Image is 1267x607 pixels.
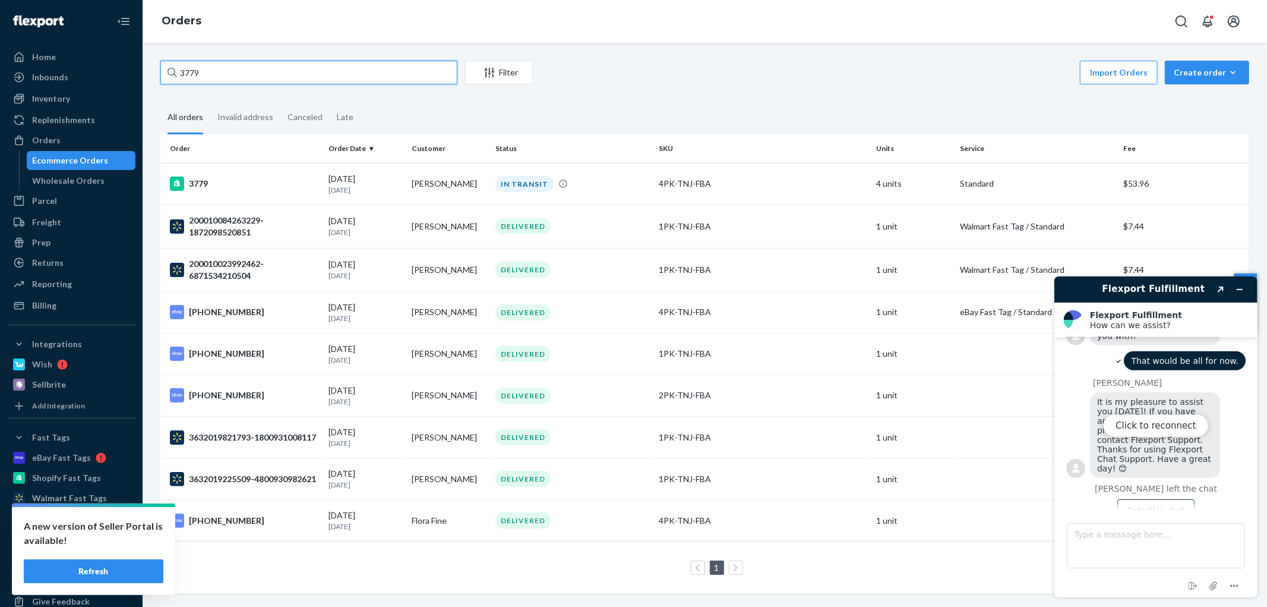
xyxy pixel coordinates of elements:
div: 3632019225509-4800930982621 [170,472,319,486]
a: Page 1 is your current page [712,562,722,573]
p: [DATE] [328,313,403,323]
a: Prep [7,233,135,252]
div: Shopify Fast Tags [32,472,101,484]
a: Ecommerce Orders [27,151,136,170]
td: [PERSON_NAME] [407,458,491,500]
p: Walmart Fast Tag / Standard [960,264,1114,276]
div: eBay Fast Tags [32,452,91,464]
div: Inbounds [32,71,68,83]
div: Walmart Fast Tags [32,492,107,504]
div: [DATE] [328,343,403,365]
div: Billing [32,300,56,312]
td: $53.96 [1119,163,1249,205]
p: Walmart Fast Tag / Standard [960,221,1114,232]
div: Create order [1174,67,1240,78]
td: [PERSON_NAME] [407,375,491,416]
div: Integrations [32,338,82,350]
a: Replenishments [7,111,135,130]
input: Search orders [160,61,457,84]
div: Wish [32,358,52,370]
div: [DATE] [328,301,403,323]
td: Flora Fine [407,500,491,542]
td: [PERSON_NAME] [407,417,491,458]
p: [DATE] [328,521,403,531]
div: 4PK-TNJ-FBA [659,515,867,527]
div: Ecommerce Orders [33,155,109,166]
th: SKU [654,134,872,163]
td: $7.44 [1119,248,1249,291]
div: 1PK-TNJ-FBA [659,432,867,444]
a: Orders [162,14,201,27]
div: Filter [465,67,533,78]
div: DELIVERED [495,304,551,320]
a: Shopify Fast Tags [7,468,135,488]
div: 3632019821793-1800931008117 [170,430,319,445]
div: DELIVERED [495,218,551,234]
div: Late [337,102,353,133]
div: 4PK-TNJ-FBA [659,306,867,318]
div: IN TRANSIT [495,176,554,192]
div: Inventory [32,93,70,105]
a: Sellbrite [7,375,135,394]
a: Inbounds [7,68,135,87]
button: Refresh [24,559,163,583]
div: Sellbrite [32,379,66,391]
td: [PERSON_NAME] [407,333,491,375]
button: Integrations [7,335,135,354]
div: Reporting [32,278,72,290]
button: Import Orders [1080,61,1158,84]
div: Canceled [287,102,323,133]
div: [DATE] [328,426,403,448]
div: DELIVERED [495,388,551,404]
div: Customer [412,143,486,153]
a: Inventory [7,89,135,108]
th: Order [160,134,324,163]
td: 1 unit [872,417,956,458]
a: Reporting [7,275,135,294]
th: Order Date [324,134,407,163]
div: [DATE] [328,215,403,237]
p: [DATE] [328,227,403,237]
a: Billing [7,296,135,315]
a: Settings [7,531,135,551]
div: Wholesale Orders [33,175,105,187]
div: [PHONE_NUMBER] [170,514,319,528]
td: 1 unit [872,333,956,375]
td: $7.44 [1119,205,1249,248]
p: [DATE] [328,397,403,407]
td: 1 unit [872,205,956,248]
td: 1 unit [872,248,956,291]
td: 1 unit [872,458,956,500]
div: 3779 [170,177,319,191]
div: 200010023992462-6871534210504 [170,258,319,282]
td: [PERSON_NAME] [407,163,491,205]
div: Add Integration [32,401,85,411]
div: [DATE] [328,173,403,195]
div: Returns [32,257,64,269]
td: 1 unit [872,291,956,333]
p: [DATE] [328,480,403,490]
a: Home [7,48,135,67]
div: 1PK-TNJ-FBA [659,348,867,360]
div: [DATE] [328,468,403,490]
img: Flexport logo [13,15,64,27]
div: [DATE] [328,509,403,531]
a: Add Fast Tag [7,512,135,527]
div: [PHONE_NUMBER] [170,388,319,402]
a: Orders [7,131,135,150]
a: Add Integration [7,399,135,413]
div: [PHONE_NUMBER] [170,347,319,361]
div: Replenishments [32,114,95,126]
button: Filter [465,61,533,84]
p: [DATE] [328,438,403,448]
a: eBay Fast Tags [7,448,135,467]
div: Parcel [32,195,57,207]
div: Prep [32,237,50,249]
td: [PERSON_NAME] [407,291,491,333]
div: [DATE] [328,259,403,281]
